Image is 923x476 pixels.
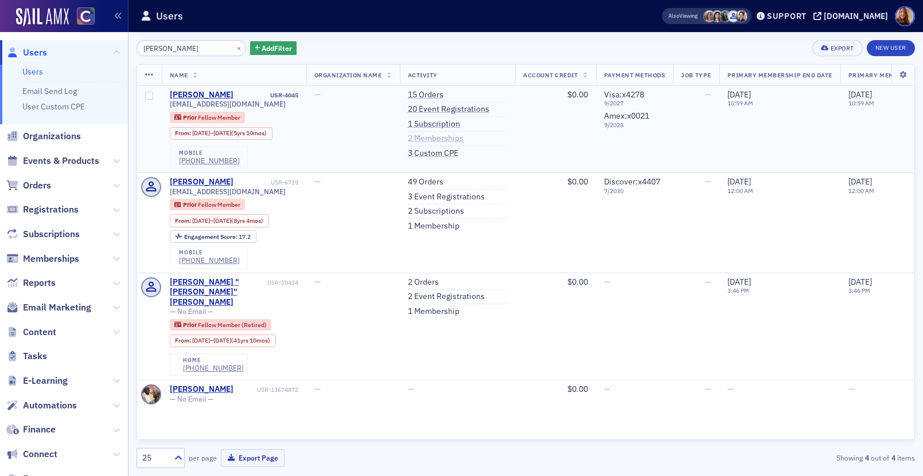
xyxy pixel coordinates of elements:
[213,336,231,344] span: [DATE]
[23,130,81,143] span: Organizations
[727,89,751,100] span: [DATE]
[192,217,263,225] div: – (8yrs 4mos)
[863,453,871,463] strong: 4
[314,71,382,79] span: Organization Name
[170,112,246,123] div: Prior: Prior: Fellow Member
[408,292,485,302] a: 2 Event Registrations
[235,92,298,99] div: USR-4045
[69,7,95,27] a: View Homepage
[179,156,240,165] div: [PHONE_NUMBER]
[170,230,256,243] div: Engagement Score: 17.2
[174,201,240,209] a: Prior Fellow Member
[727,99,753,107] time: 10:59 AM
[198,200,240,209] span: Fellow Member
[6,130,81,143] a: Organizations
[735,10,747,22] span: Pamela Galey-Coleman
[170,307,213,316] span: — No Email —
[137,40,246,56] input: Search…
[175,337,192,344] span: From :
[681,71,711,79] span: Job Type
[175,129,192,137] span: From :
[727,384,734,394] span: —
[156,9,183,23] h1: Users
[408,384,414,394] span: —
[604,176,660,187] span: Discover : x4407
[6,448,57,461] a: Connect
[23,326,56,339] span: Content
[183,200,198,209] span: Prior
[848,187,874,195] time: 12:00 AM
[727,176,751,187] span: [DATE]
[668,12,698,20] span: Viewing
[604,71,665,79] span: Payment Methods
[705,277,711,287] span: —
[848,176,872,187] span: [DATE]
[192,337,270,344] div: – (41yrs 10mos)
[170,277,266,308] a: [PERSON_NAME] "[PERSON_NAME]" [PERSON_NAME]
[812,40,862,56] button: Export
[23,253,79,265] span: Memberships
[170,214,269,227] div: From: 2017-01-24 00:00:00
[567,89,588,100] span: $0.00
[523,71,578,79] span: Account Credit
[889,453,897,463] strong: 4
[174,113,240,121] a: Prior Fellow Member
[175,217,192,225] span: From :
[895,6,915,26] span: Profile
[408,104,489,115] a: 20 Event Registrations
[848,286,870,294] time: 3:46 PM
[604,100,665,107] span: 9 / 2027
[848,99,874,107] time: 10:59 AM
[170,335,276,347] div: From: 1977-09-27 00:00:00
[705,176,711,187] span: —
[314,277,321,287] span: —
[408,192,485,202] a: 3 Event Registrations
[170,100,286,108] span: [EMAIL_ADDRESS][DOMAIN_NAME]
[23,228,80,241] span: Subscriptions
[170,319,272,331] div: Prior: Prior: Fellow Member (Retired)
[250,41,297,56] button: AddFilter
[408,133,464,144] a: 2 Memberships
[604,111,649,121] span: Amex : x0021
[267,279,298,286] div: USR-10434
[6,350,47,363] a: Tasks
[408,119,460,129] a: 1 Subscription
[170,90,233,100] div: [PERSON_NAME]
[23,46,47,59] span: Users
[221,449,285,467] button: Export Page
[668,12,679,19] div: Also
[262,43,292,53] span: Add Filter
[235,386,298,394] div: USR-13674872
[567,176,588,187] span: $0.00
[831,45,854,52] div: Export
[213,129,231,137] span: [DATE]
[170,395,213,403] span: — No Email —
[23,301,91,314] span: Email Marketing
[170,384,233,395] a: [PERSON_NAME]
[16,8,69,26] img: SailAMX
[22,101,85,112] a: User Custom CPE
[408,148,458,159] a: 3 Custom CPE
[192,129,267,137] div: – (5yrs 10mos)
[183,321,198,329] span: Prior
[183,113,198,121] span: Prior
[604,277,610,287] span: —
[711,10,723,22] span: Stacy Svendsen
[23,203,79,216] span: Registrations
[184,233,239,241] span: Engagement Score :
[727,277,751,287] span: [DATE]
[314,89,321,100] span: —
[867,40,915,56] a: New User
[6,46,47,59] a: Users
[727,71,832,79] span: Primary Membership End Date
[408,90,443,100] a: 15 Orders
[22,66,43,77] a: Users
[848,89,872,100] span: [DATE]
[664,453,915,463] div: Showing out of items
[314,176,321,187] span: —
[727,286,749,294] time: 3:46 PM
[23,448,57,461] span: Connect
